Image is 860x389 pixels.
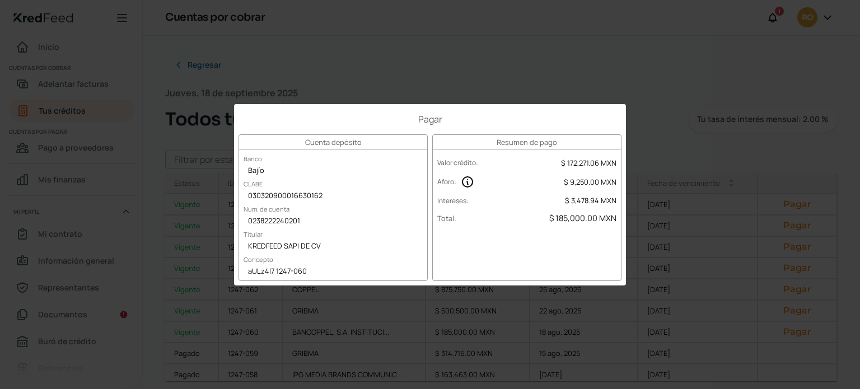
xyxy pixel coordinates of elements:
label: Núm. de cuenta [239,200,294,218]
label: Aforo : [437,177,456,186]
div: aULz4l7 1247-060 [239,264,427,280]
div: 0238222240201 [239,213,427,230]
span: $ 172,271.06 MXN [561,158,616,168]
label: Intereses : [437,196,469,205]
span: $ 3,478.94 MXN [565,195,616,205]
label: Total : [437,213,456,223]
span: $ 9,250.00 MXN [564,177,616,187]
div: Bajío [239,163,427,180]
label: Banco [239,150,267,167]
h3: Cuenta depósito [239,135,427,150]
div: KREDFEED SAPI DE CV [239,238,427,255]
span: $ 185,000.00 MXN [549,213,616,223]
h3: Resumen de pago [433,135,621,150]
label: CLABE [239,175,267,193]
h1: Pagar [239,113,621,125]
label: Concepto [239,251,278,268]
label: Valor crédito : [437,158,478,167]
div: 030320900016630162 [239,188,427,205]
label: Titular [239,226,267,243]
